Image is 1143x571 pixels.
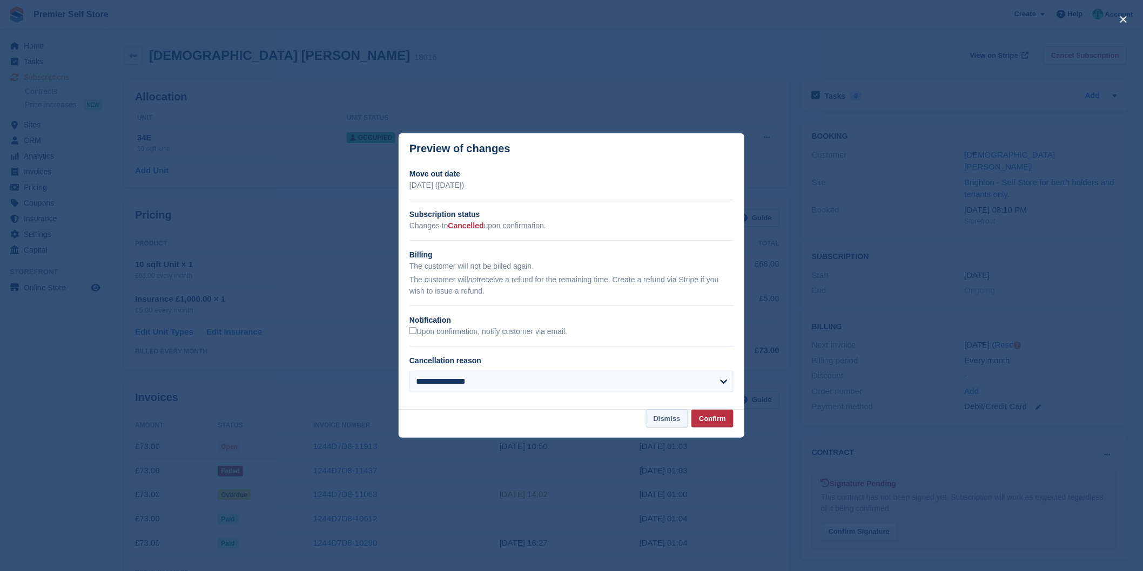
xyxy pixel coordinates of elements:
[1115,11,1132,28] button: close
[409,327,416,334] input: Upon confirmation, notify customer via email.
[409,209,734,220] h2: Subscription status
[409,180,734,191] p: [DATE] ([DATE])
[409,315,734,326] h2: Notification
[409,249,734,261] h2: Billing
[409,261,734,272] p: The customer will not be billed again.
[448,221,484,230] span: Cancelled
[468,275,479,284] em: not
[409,327,567,337] label: Upon confirmation, notify customer via email.
[646,410,688,427] button: Dismiss
[409,356,481,365] label: Cancellation reason
[409,168,734,180] h2: Move out date
[409,142,510,155] p: Preview of changes
[409,220,734,232] p: Changes to upon confirmation.
[409,274,734,297] p: The customer will receive a refund for the remaining time. Create a refund via Stripe if you wish...
[691,410,734,427] button: Confirm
